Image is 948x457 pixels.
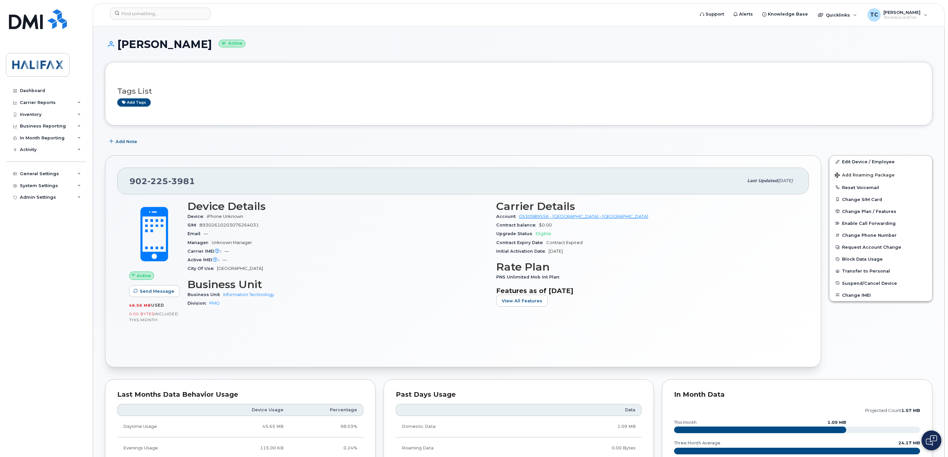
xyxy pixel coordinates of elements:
span: 0.00 Bytes [129,312,154,316]
td: 45.65 MB [208,416,290,437]
h3: Business Unit [187,279,488,290]
button: Block Data Usage [829,253,932,265]
h3: Tags List [117,87,920,95]
span: PNS Unlimited Mob Int Plan [496,275,563,279]
span: $0.00 [539,223,552,228]
span: used [151,303,164,308]
a: Information Technology [223,292,274,297]
div: In Month Data [674,391,920,398]
td: 98.03% [290,416,363,437]
h3: Carrier Details [496,200,797,212]
span: Add Roaming Package [835,173,895,179]
span: Email [187,231,204,236]
button: Change Plan / Features [829,205,932,217]
span: 902 [130,176,195,186]
span: included this month [129,311,179,322]
button: Send Message [129,285,180,297]
span: Device [187,214,207,219]
h3: Rate Plan [496,261,797,273]
button: View All Features [496,295,548,307]
span: iPhone Unknown [207,214,243,219]
span: View All Features [502,298,542,304]
span: 89302610203076264031 [199,223,259,228]
span: Account [496,214,519,219]
span: Send Message [140,288,174,294]
span: — [223,257,227,262]
div: Past Days Usage [396,391,642,398]
span: Manager [187,240,212,245]
th: Percentage [290,404,363,416]
h1: [PERSON_NAME] [105,38,932,50]
span: Active [137,273,151,279]
button: Add Note [105,135,143,147]
td: Domestic Data [396,416,534,437]
span: Enable Call Forwarding [842,221,896,226]
span: SIM [187,223,199,228]
span: Upgrade Status [496,231,536,236]
a: 0530989556 - [GEOGRAPHIC_DATA] - [GEOGRAPHIC_DATA] [519,214,648,219]
button: Change IMEI [829,289,932,301]
text: 24.17 MB [898,440,920,445]
h3: Device Details [187,200,488,212]
span: 46.56 MB [129,303,151,308]
button: Enable Call Forwarding [829,217,932,229]
span: Change Plan / Features [842,209,896,214]
text: 1.09 MB [827,420,846,425]
a: PMO [209,301,220,306]
img: Open chat [926,435,937,446]
button: Request Account Change [829,241,932,253]
span: Initial Activation Date [496,249,549,254]
span: [GEOGRAPHIC_DATA] [217,266,263,271]
small: Active [219,40,245,47]
a: Add tags [117,98,151,107]
span: Last updated [747,178,778,183]
h3: Features as of [DATE] [496,287,797,295]
button: Reset Voicemail [829,181,932,193]
span: Eligible [536,231,551,236]
button: Suspend/Cancel Device [829,277,932,289]
span: Business Unit [187,292,223,297]
span: 225 [147,176,168,186]
text: this month [674,420,697,425]
span: Unknown Manager [212,240,252,245]
div: Last Months Data Behavior Usage [117,391,363,398]
span: Contract Expiry Date [496,240,546,245]
span: Contract balance [496,223,539,228]
span: Active IMEI [187,257,223,262]
button: Add Roaming Package [829,168,932,181]
td: Daytime Usage [117,416,208,437]
span: Division [187,301,209,306]
span: Carrier IMEI [187,249,225,254]
td: 1.09 MB [534,416,642,437]
text: projected count [865,408,920,413]
span: City Of Use [187,266,217,271]
button: Change SIM Card [829,193,932,205]
span: 3981 [168,176,195,186]
span: [DATE] [549,249,563,254]
text: three month average [674,440,720,445]
th: Device Usage [208,404,290,416]
button: Transfer to Personal [829,265,932,277]
a: Edit Device / Employee [829,156,932,168]
span: [DATE] [778,178,793,183]
button: Change Phone Number [829,229,932,241]
span: Suspend/Cancel Device [842,280,897,285]
span: Contract Expired [546,240,583,245]
span: — [204,231,208,236]
span: — [225,249,229,254]
tspan: 1.57 MB [901,408,920,413]
span: Add Note [116,138,137,145]
th: Data [534,404,642,416]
